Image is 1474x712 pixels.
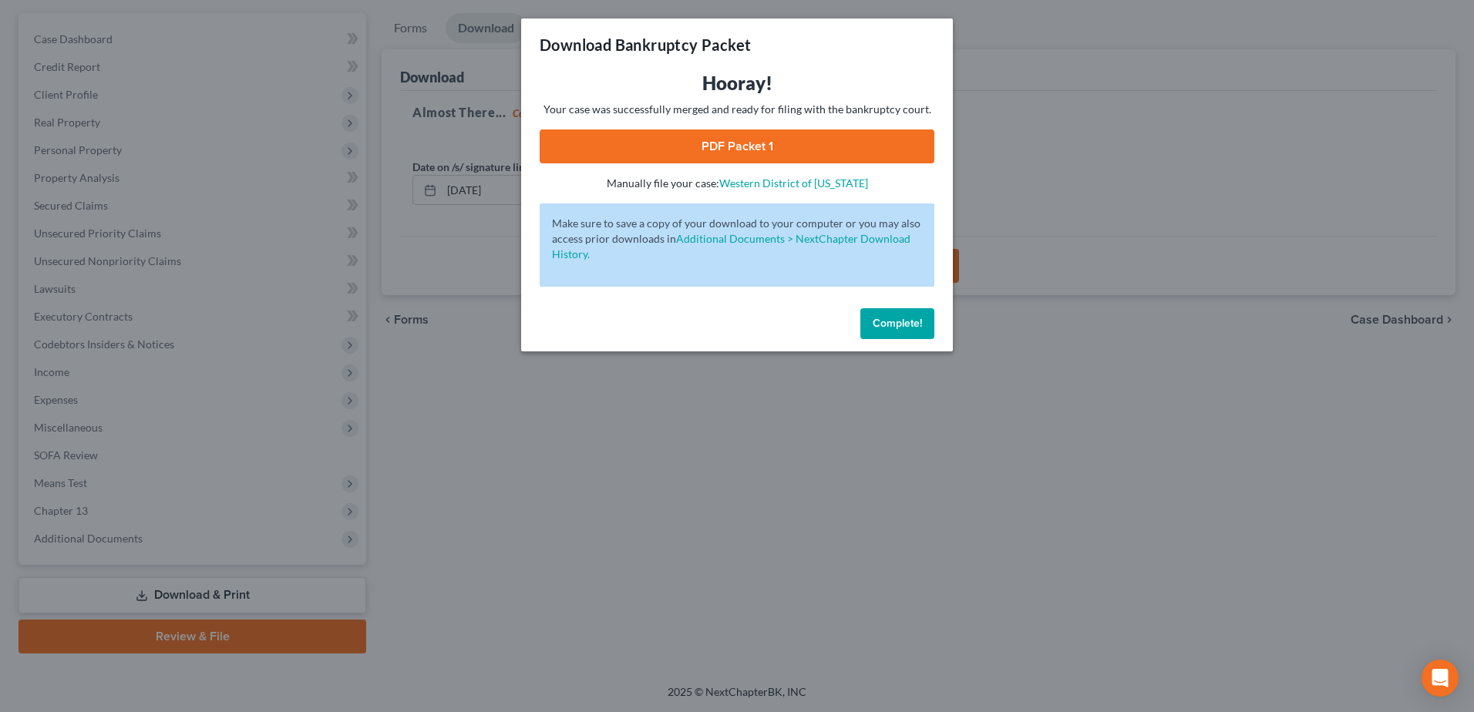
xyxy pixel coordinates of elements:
span: Complete! [873,317,922,330]
a: Additional Documents > NextChapter Download History. [552,232,910,260]
p: Your case was successfully merged and ready for filing with the bankruptcy court. [540,102,934,117]
p: Manually file your case: [540,176,934,191]
h3: Download Bankruptcy Packet [540,34,751,55]
h3: Hooray! [540,71,934,96]
button: Complete! [860,308,934,339]
div: Open Intercom Messenger [1422,660,1459,697]
a: Western District of [US_STATE] [719,176,868,190]
p: Make sure to save a copy of your download to your computer or you may also access prior downloads in [552,216,922,262]
a: PDF Packet 1 [540,129,934,163]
